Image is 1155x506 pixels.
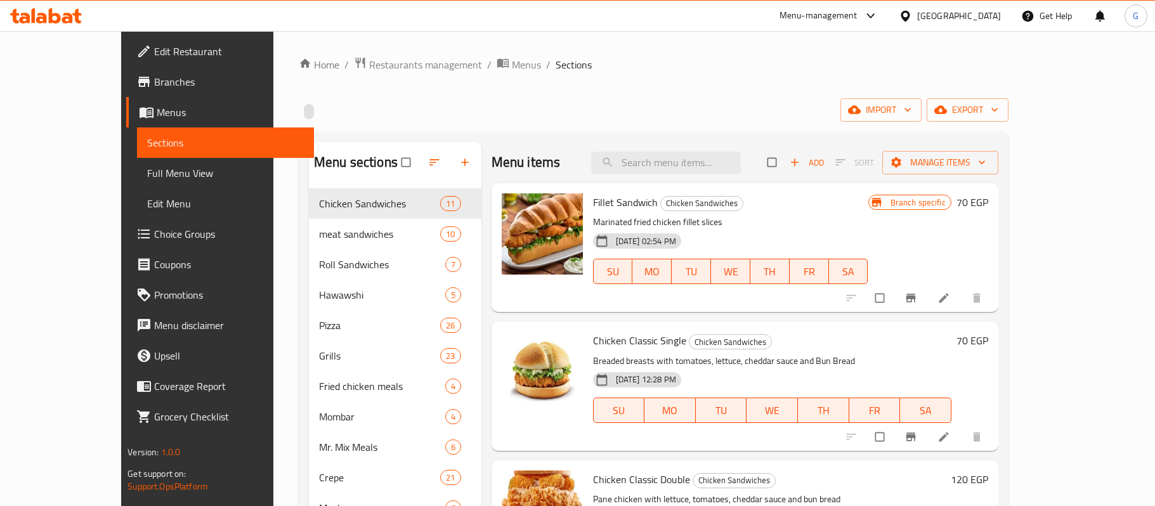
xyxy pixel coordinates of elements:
span: Version: [127,444,159,460]
div: Chicken Sandwiches [319,196,440,211]
span: [DATE] 12:28 PM [611,373,681,386]
a: Grocery Checklist [126,401,314,432]
button: delete [963,423,993,451]
h6: 70 EGP [956,332,988,349]
button: Manage items [882,151,998,174]
img: Chicken Classic Single [502,332,583,413]
span: Menus [512,57,541,72]
a: Edit Menu [137,188,314,219]
span: export [937,102,998,118]
div: Menu-management [780,8,858,23]
button: Branch-specific-item [897,423,927,451]
h6: 70 EGP [956,193,988,211]
button: SA [829,259,868,284]
span: TH [755,263,785,281]
span: 4 [446,411,460,423]
a: Coverage Report [126,371,314,401]
span: Add [790,155,824,170]
span: FR [854,401,896,420]
div: Crepe [319,470,440,485]
a: Support.OpsPlatform [127,478,208,495]
button: delete [963,284,993,312]
span: Full Menu View [147,165,304,181]
div: Roll Sandwiches7 [309,249,481,280]
span: Chicken Classic Double [593,470,690,489]
div: items [445,379,461,394]
div: items [440,196,460,211]
span: Grocery Checklist [154,409,304,424]
span: [DATE] 02:54 PM [611,235,681,247]
a: Menus [126,97,314,127]
button: SU [593,398,644,423]
button: import [840,98,922,122]
button: WE [711,259,750,284]
div: Hawawshi5 [309,280,481,310]
span: SA [834,263,863,281]
button: SA [900,398,951,423]
button: MO [632,259,672,284]
span: WE [716,263,745,281]
span: 10 [441,228,460,240]
div: meat sandwiches10 [309,219,481,249]
span: Chicken Classic Single [593,331,686,350]
span: Select section first [827,153,882,172]
span: Pizza [319,318,440,333]
span: Add item [786,153,827,172]
button: SU [593,259,633,284]
a: Edit menu item [937,431,953,443]
span: Menus [157,105,304,120]
span: Select to update [868,286,894,310]
span: Menu disclaimer [154,318,304,333]
button: FR [849,398,901,423]
a: Edit Restaurant [126,36,314,67]
span: meat sandwiches [319,226,440,242]
span: Sections [147,135,304,150]
div: items [445,287,461,302]
a: Restaurants management [354,56,482,73]
button: Add section [451,148,481,176]
div: items [445,409,461,424]
div: items [440,318,460,333]
span: Roll Sandwiches [319,257,445,272]
span: Grills [319,348,440,363]
span: 4 [446,380,460,392]
span: TU [701,401,742,420]
div: items [440,348,460,363]
span: Edit Restaurant [154,44,304,59]
span: Fried chicken meals [319,379,445,394]
a: Choice Groups [126,219,314,249]
span: MO [637,263,667,281]
span: 1.0.0 [161,444,181,460]
span: 5 [446,289,460,301]
span: Select all sections [394,150,421,174]
div: Mr. Mix Meals6 [309,432,481,462]
span: Edit Menu [147,196,304,211]
span: Get support on: [127,465,186,482]
div: Crepe21 [309,462,481,493]
a: Sections [137,127,314,158]
span: TH [803,401,844,420]
button: Add [786,153,827,172]
div: Mr. Mix Meals [319,439,445,455]
p: Breaded breasts with tomatoes, lettuce, cheddar sauce and Bun Bread [593,353,951,369]
span: Chicken Sandwiches [689,335,771,349]
a: Promotions [126,280,314,310]
div: items [440,470,460,485]
span: Branch specific [885,197,951,209]
span: Mombar [319,409,445,424]
span: Coverage Report [154,379,304,394]
div: items [445,257,461,272]
span: import [851,102,911,118]
div: Chicken Sandwiches [693,473,776,488]
span: 26 [441,320,460,332]
span: SU [599,263,628,281]
h2: Menu items [492,153,561,172]
button: export [927,98,1008,122]
button: WE [747,398,798,423]
input: search [591,152,741,174]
